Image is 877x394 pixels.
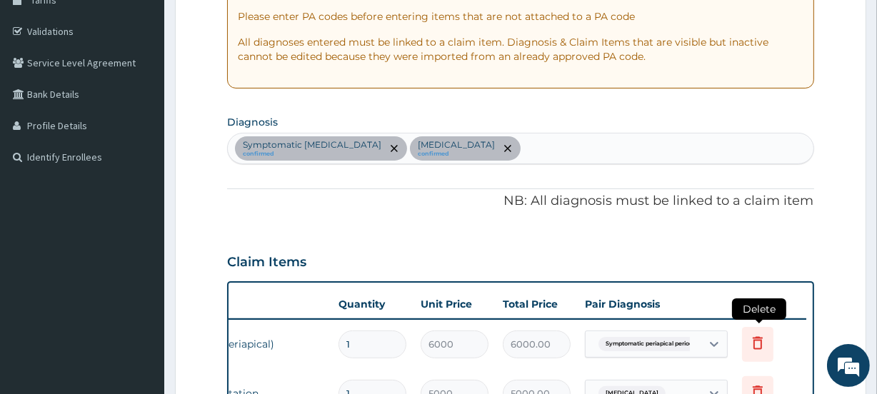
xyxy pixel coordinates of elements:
[414,290,496,318] th: Unit Price
[598,337,708,351] span: Symptomatic periapical periodo...
[227,115,278,129] label: Diagnosis
[388,142,401,155] span: remove selection option
[732,298,786,320] span: Delete
[227,192,813,211] p: NB: All diagnosis must be linked to a claim item
[238,35,803,64] p: All diagnoses entered must be linked to a claim item. Diagnosis & Claim Items that are visible bu...
[189,330,331,358] td: xray (periapical)
[501,142,514,155] span: remove selection option
[735,290,806,318] th: Actions
[238,9,803,24] p: Please enter PA codes before entering items that are not attached to a PA code
[243,151,381,158] small: confirmed
[243,139,381,151] p: Symptomatic [MEDICAL_DATA]
[7,251,272,301] textarea: Type your message and hit 'Enter'
[74,80,240,98] div: Chat with us now
[418,151,495,158] small: confirmed
[331,290,414,318] th: Quantity
[234,7,269,41] div: Minimize live chat window
[83,111,197,255] span: We're online!
[189,290,331,318] th: Name
[578,290,735,318] th: Pair Diagnosis
[496,290,578,318] th: Total Price
[227,255,306,271] h3: Claim Items
[418,139,495,151] p: [MEDICAL_DATA]
[26,71,58,107] img: d_794563401_company_1708531726252_794563401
